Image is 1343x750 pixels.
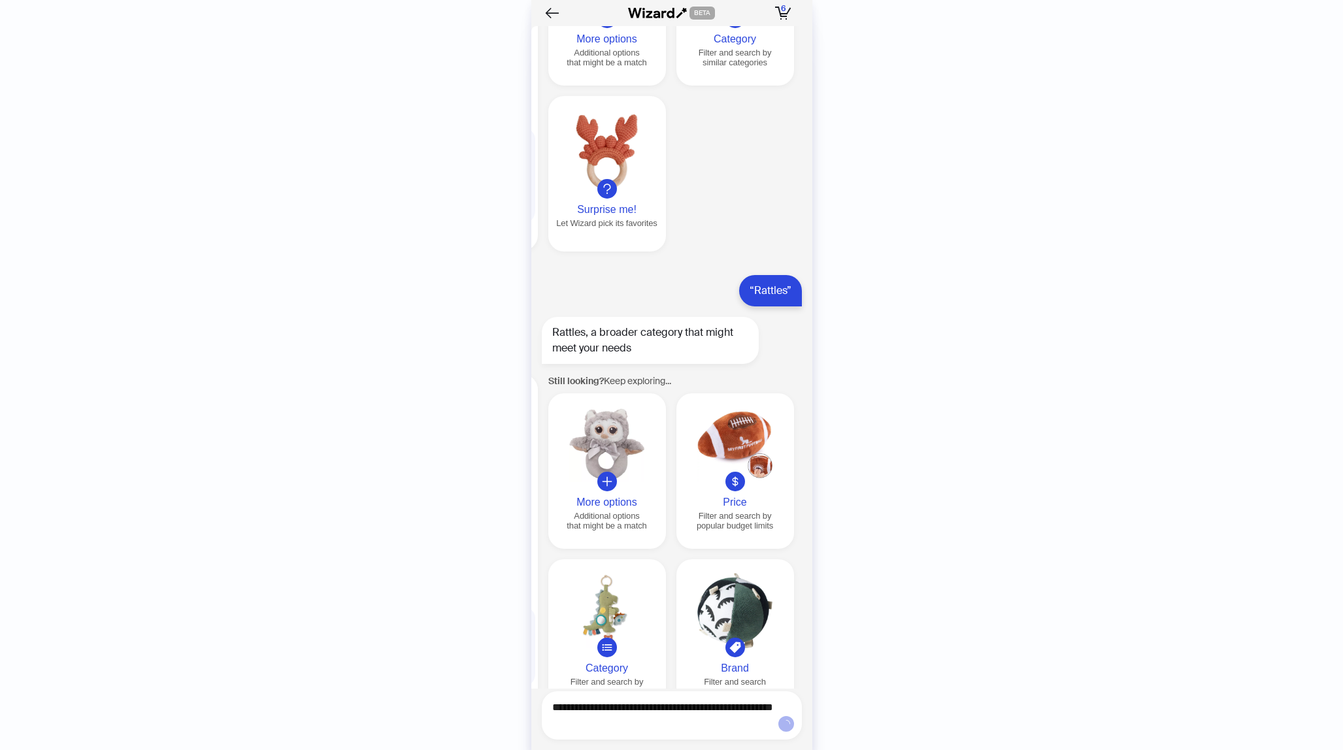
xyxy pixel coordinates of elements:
div: Filter and search by similar categories [682,48,789,67]
div: Filter and search by top brands [682,677,789,696]
div: Let Wizard pick its favorites [554,218,661,228]
span: tag [729,642,741,653]
div: Additional options that might be a match [554,511,661,530]
div: Brand [682,662,789,674]
div: Filter and search by popular budget limits [682,511,789,530]
div: More options [554,497,661,508]
div: Keep exploring... [548,374,794,388]
div: Category [554,662,661,674]
div: “Rattles” [739,275,802,306]
button: Back [542,3,563,24]
div: Price [682,497,789,508]
div: Surprise me! [554,204,661,216]
button: BrandBrandFilter and search by top brands [676,559,794,715]
span: question [601,183,613,195]
span: BETA [689,7,715,20]
button: Surprise me!Surprise me!Let Wizard pick its favorites [548,96,666,252]
button: CategoryCategoryFilter and search by similar categories [548,559,666,715]
strong: Still looking? [548,375,604,387]
span: 6 [781,3,786,14]
div: More options [554,33,661,45]
button: More optionsMore optionsAdditional options that might be a match [548,393,666,549]
button: PricePriceFilter and search by popular budget limits [676,393,794,549]
div: Rattles, a broader category that might meet your needs [542,317,759,364]
span: plus [601,476,613,487]
div: Filter and search by similar categories [554,677,661,696]
div: Category [682,33,789,45]
div: Additional options that might be a match [554,48,661,67]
